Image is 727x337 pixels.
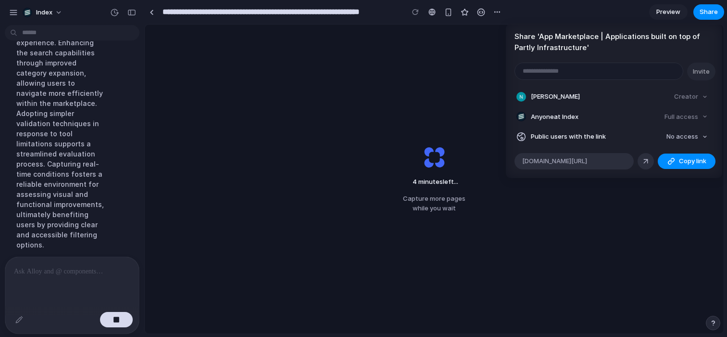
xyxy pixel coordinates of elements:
div: [DOMAIN_NAME][URL] [514,153,634,169]
h4: Share ' App Marketplace | Applications built on top of Partly Infrastructure ' [514,31,714,53]
span: [DOMAIN_NAME][URL] [522,156,587,166]
button: No access [663,130,712,143]
span: Public users with the link [531,132,606,142]
button: Copy link [658,154,715,169]
span: Copy link [679,156,706,166]
span: No access [666,132,698,142]
span: [PERSON_NAME] [531,92,580,102]
span: Anyone at Index [531,112,578,122]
